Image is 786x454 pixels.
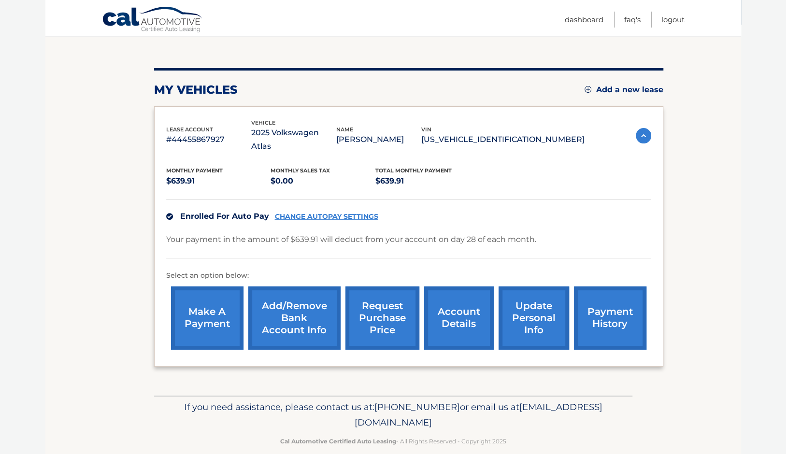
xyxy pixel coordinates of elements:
p: Your payment in the amount of $639.91 will deduct from your account on day 28 of each month. [166,233,536,246]
img: check.svg [166,213,173,220]
span: Monthly Payment [166,167,223,174]
a: Cal Automotive [102,6,203,34]
span: Enrolled For Auto Pay [180,212,269,221]
span: Monthly sales Tax [271,167,330,174]
img: accordion-active.svg [636,128,651,143]
p: 2025 Volkswagen Atlas [251,126,336,153]
p: [US_VEHICLE_IDENTIFICATION_NUMBER] [421,133,585,146]
p: Select an option below: [166,270,651,282]
a: update personal info [499,286,569,350]
p: $639.91 [166,174,271,188]
a: account details [424,286,494,350]
span: Total Monthly Payment [375,167,452,174]
span: name [336,126,353,133]
a: CHANGE AUTOPAY SETTINGS [275,213,378,221]
p: $0.00 [271,174,375,188]
span: vin [421,126,431,133]
p: - All Rights Reserved - Copyright 2025 [160,436,626,446]
p: If you need assistance, please contact us at: or email us at [160,399,626,430]
h2: my vehicles [154,83,238,97]
a: make a payment [171,286,243,350]
a: Add/Remove bank account info [248,286,341,350]
a: request purchase price [345,286,419,350]
span: [PHONE_NUMBER] [374,401,460,412]
a: Add a new lease [585,85,663,95]
p: $639.91 [375,174,480,188]
strong: Cal Automotive Certified Auto Leasing [280,438,396,445]
p: [PERSON_NAME] [336,133,421,146]
a: FAQ's [624,12,641,28]
img: add.svg [585,86,591,93]
a: payment history [574,286,646,350]
a: Dashboard [565,12,603,28]
span: lease account [166,126,213,133]
p: #44455867927 [166,133,251,146]
span: vehicle [251,119,275,126]
a: Logout [661,12,685,28]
